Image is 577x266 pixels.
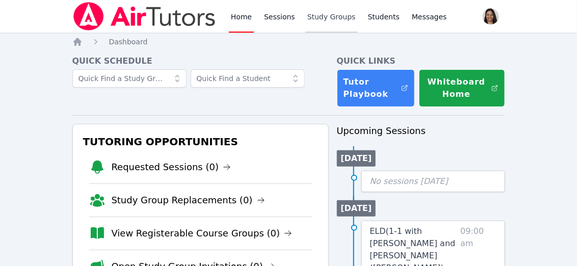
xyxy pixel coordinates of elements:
[112,226,293,241] a: View Registerable Course Groups (0)
[72,37,505,47] nav: Breadcrumb
[337,150,376,167] li: [DATE]
[337,124,505,138] h3: Upcoming Sessions
[337,200,376,217] li: [DATE]
[109,37,148,47] a: Dashboard
[337,55,505,67] h4: Quick Links
[112,193,265,207] a: Study Group Replacements (0)
[112,160,231,174] a: Requested Sessions (0)
[419,69,505,107] button: Whiteboard Home
[370,176,449,186] span: No sessions [DATE]
[412,12,447,22] span: Messages
[337,69,415,107] a: Tutor Playbook
[72,69,187,88] input: Quick Find a Study Group
[109,38,148,46] span: Dashboard
[72,55,329,67] h4: Quick Schedule
[81,132,320,151] h3: Tutoring Opportunities
[72,2,217,31] img: Air Tutors
[191,69,305,88] input: Quick Find a Student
